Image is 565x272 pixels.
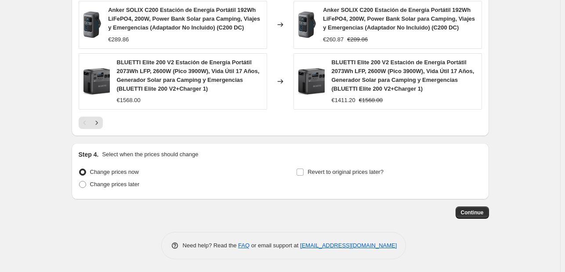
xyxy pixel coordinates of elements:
[102,150,198,159] p: Select when the prices should change
[347,35,368,44] strike: €289.86
[456,206,489,219] button: Continue
[238,242,250,249] a: FAQ
[108,7,260,31] span: Anker SOLIX C200 Estación de Energía Portátil 192Wh LiFePO4, 200W, Power Bank Solar para Camping,...
[79,117,103,129] nav: Pagination
[298,68,325,95] img: 71gdt7f9U1L._AC_SL1500_80x.jpg
[250,242,300,249] span: or email support at
[461,209,484,216] span: Continue
[117,59,260,92] span: BLUETTI Elite 200 V2 Estación de Energía Portátil 2073Wh LFP, 2600W (Pico 3900W), Vida Útil 17 Añ...
[90,169,139,175] span: Change prices now
[83,68,110,95] img: 71gdt7f9U1L._AC_SL1500_80x.jpg
[332,96,355,105] div: €1411.20
[298,11,316,38] img: 71Ouu2A29eL._AC_SL1500_80x.jpg
[300,242,397,249] a: [EMAIL_ADDRESS][DOMAIN_NAME]
[79,150,99,159] h2: Step 4.
[91,117,103,129] button: Next
[108,35,129,44] div: €289.86
[323,35,344,44] div: €260.87
[359,96,383,105] strike: €1568.00
[323,7,475,31] span: Anker SOLIX C200 Estación de Energía Portátil 192Wh LiFePO4, 200W, Power Bank Solar para Camping,...
[117,96,141,105] div: €1568.00
[83,11,101,38] img: 71Ouu2A29eL._AC_SL1500_80x.jpg
[90,181,140,187] span: Change prices later
[308,169,384,175] span: Revert to original prices later?
[183,242,239,249] span: Need help? Read the
[332,59,474,92] span: BLUETTI Elite 200 V2 Estación de Energía Portátil 2073Wh LFP, 2600W (Pico 3900W), Vida Útil 17 Añ...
